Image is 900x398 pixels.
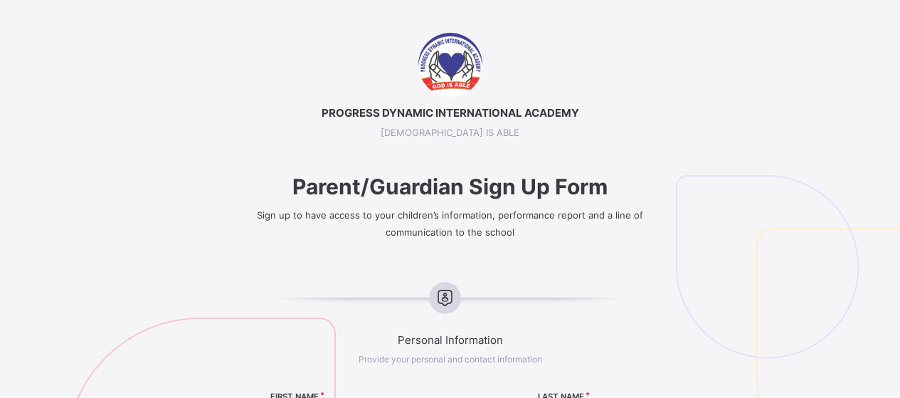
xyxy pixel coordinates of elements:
span: Sign up to have access to your children’s information, performance report and a line of communica... [257,209,643,238]
span: Parent/Guardian Sign Up Form [225,174,675,199]
span: PROGRESS DYNAMIC INTERNATIONAL ACADEMY [225,106,675,120]
span: [DEMOGRAPHIC_DATA] IS ABLE [225,127,675,138]
span: Provide your personal and contact information [359,354,542,365]
span: Personal Information [225,333,675,347]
